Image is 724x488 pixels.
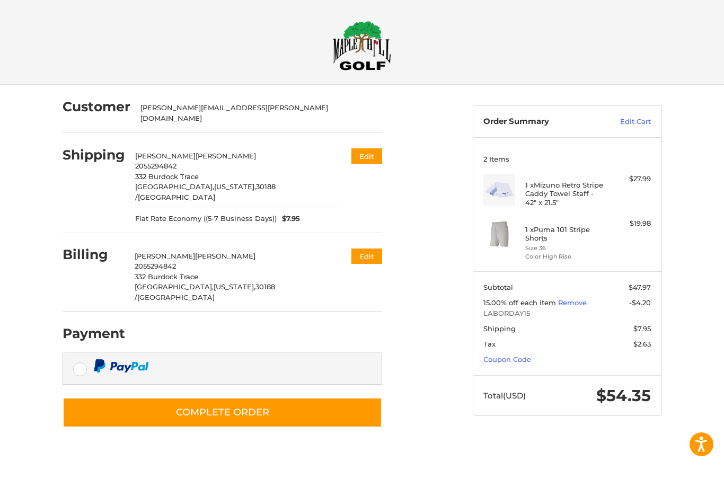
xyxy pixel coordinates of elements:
[525,252,606,261] li: Color High Rise
[63,397,382,428] button: Complete order
[135,272,198,281] span: 332 Burdock Trace
[135,252,195,260] span: [PERSON_NAME]
[135,282,275,301] span: 30188 /
[351,148,382,164] button: Edit
[196,152,256,160] span: [PERSON_NAME]
[633,324,651,333] span: $7.95
[63,147,125,163] h2: Shipping
[138,193,215,201] span: [GEOGRAPHIC_DATA]
[137,293,215,301] span: [GEOGRAPHIC_DATA]
[333,21,391,70] img: Maple Hill Golf
[351,249,382,264] button: Edit
[63,246,125,263] h2: Billing
[94,359,149,372] img: PayPal icon
[214,282,255,291] span: [US_STATE],
[483,117,597,127] h3: Order Summary
[637,459,724,488] iframe: Google Customer Reviews
[525,181,606,207] h4: 1 x Mizuno Retro Stripe Caddy Towel Staff - 42" x 21.5"
[135,262,176,270] span: 2055294842
[483,391,526,401] span: Total (USD)
[483,298,558,307] span: 15.00% off each item
[629,298,651,307] span: -$4.20
[135,182,276,201] span: 30188 /
[609,174,651,184] div: $27.99
[135,172,199,181] span: 332 Burdock Trace
[195,252,255,260] span: [PERSON_NAME]
[135,214,277,224] span: Flat Rate Economy ((5-7 Business Days))
[629,283,651,291] span: $47.97
[525,225,606,243] h4: 1 x Puma 101 Stripe Shorts
[633,340,651,348] span: $2.63
[597,117,651,127] a: Edit Cart
[609,218,651,229] div: $19.98
[140,103,372,123] div: [PERSON_NAME][EMAIL_ADDRESS][PERSON_NAME][DOMAIN_NAME]
[135,162,176,170] span: 2055294842
[596,386,651,405] span: $54.35
[135,182,214,191] span: [GEOGRAPHIC_DATA],
[63,99,130,115] h2: Customer
[483,155,651,163] h3: 2 Items
[135,282,214,291] span: [GEOGRAPHIC_DATA],
[214,182,256,191] span: [US_STATE],
[525,244,606,253] li: Size 36
[483,283,513,291] span: Subtotal
[135,152,196,160] span: [PERSON_NAME]
[483,308,651,319] span: LABORDAY15
[483,355,531,363] a: Coupon Code
[483,340,496,348] span: Tax
[63,325,125,342] h2: Payment
[558,298,587,307] a: Remove
[277,214,300,224] span: $7.95
[483,324,516,333] span: Shipping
